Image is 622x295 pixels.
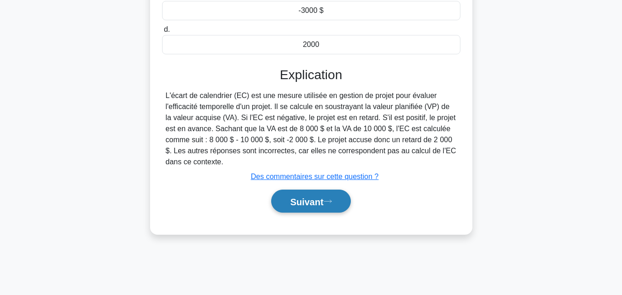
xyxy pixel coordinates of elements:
[298,6,323,14] font: -3000 $
[290,197,323,207] font: Suivant
[164,25,170,33] font: d.
[166,92,456,166] font: L'écart de calendrier (EC) est une mesure utilisée en gestion de projet pour évaluer l'efficacité...
[303,40,320,48] font: 2000
[251,173,378,180] a: Des commentaires sur cette question ?
[280,68,342,82] font: Explication
[271,190,350,213] button: Suivant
